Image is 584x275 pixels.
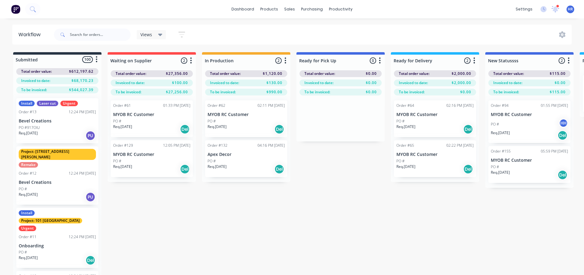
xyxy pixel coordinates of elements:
[69,69,94,74] span: $612,197.62
[60,101,78,106] div: Urgent
[86,192,95,202] div: PU
[396,103,414,108] div: Order #64
[19,171,36,176] div: Order #12
[304,71,335,76] span: Total order value:
[19,234,36,240] div: Order #11
[19,255,38,261] p: Req. [DATE]
[493,89,519,95] span: To be invoiced:
[205,100,287,137] div: Order #6202:11 PM [DATE]MYOB RC CustomerPO #Req.[DATE]Del
[488,100,571,143] div: Order #9401:55 PM [DATE]MYOB RC CustomerPO #HHReq.[DATE]Del
[208,118,216,124] p: PO #
[399,71,429,76] span: Total order value:
[266,80,282,86] span: $130.00
[18,31,44,38] div: Workflow
[463,164,473,174] div: Del
[446,103,474,108] div: 02:16 PM [DATE]
[491,164,499,170] p: PO #
[208,124,227,130] p: Req. [DATE]
[541,103,568,108] div: 01:55 PM [DATE]
[86,255,95,265] div: Del
[19,250,27,255] p: PO #
[446,143,474,148] div: 02:22 PM [DATE]
[113,103,131,108] div: Order #61
[493,80,522,86] span: Invoiced to date:
[166,71,188,76] span: $27,356.00
[113,124,132,130] p: Req. [DATE]
[113,152,190,157] p: MYOB RC Customer
[19,192,38,197] p: Req. [DATE]
[281,5,298,14] div: sales
[210,80,239,86] span: Invoiced to date:
[558,170,567,180] div: Del
[263,71,282,76] span: $1,120.00
[452,80,471,86] span: $2,000.00
[180,124,190,134] div: Del
[463,124,473,134] div: Del
[19,109,36,115] div: Order #13
[21,78,50,83] span: Invoiced to date:
[19,162,38,168] div: Remake
[11,5,20,14] img: Factory
[541,149,568,154] div: 05:59 PM [DATE]
[394,100,476,137] div: Order #6402:16 PM [DATE]MYOB RC CustomerPO #Req.[DATE]Del
[258,143,285,148] div: 04:16 PM [DATE]
[208,103,225,108] div: Order #62
[558,130,567,140] div: Del
[208,112,285,117] p: MYOB RC Customer
[111,100,193,137] div: Order #6101:33 PM [DATE]MYOB RC CustomerPO #Req.[DATE]Del
[493,71,524,76] span: Total order value:
[228,5,257,14] a: dashboard
[208,158,216,164] p: PO #
[21,87,47,93] span: To be invoiced:
[491,122,499,127] p: PO #
[568,6,573,12] span: HR
[113,143,133,148] div: Order #129
[460,89,471,95] span: $0.00
[37,101,58,106] div: Laser cut
[555,80,566,86] span: $0.00
[69,171,96,176] div: 12:24 PM [DATE]
[163,103,190,108] div: 01:33 PM [DATE]
[113,112,190,117] p: MYOB RC Customer
[16,146,98,205] div: Project: [STREET_ADDRESS][PERSON_NAME]RemakeOrder #1212:24 PM [DATE]Bevel CreationsPO #Req.[DATE]PU
[19,226,36,231] div: Urgent
[16,98,98,143] div: InstallLaser cutUrgentOrder #1312:24 PM [DATE]Bevel CreationsPO #917OIUReq.[DATE]PU
[304,80,334,86] span: Invoiced to date:
[396,118,405,124] p: PO #
[19,243,96,249] p: Onboarding
[399,80,428,86] span: Invoiced to date:
[180,164,190,174] div: Del
[274,164,284,174] div: Del
[113,118,121,124] p: PO #
[298,5,326,14] div: purchasing
[19,101,35,106] div: Install
[71,78,94,83] span: $68,170.23
[396,158,405,164] p: PO #
[208,143,227,148] div: Order #132
[491,103,509,108] div: Order #94
[396,124,415,130] p: Req. [DATE]
[69,109,96,115] div: 12:24 PM [DATE]
[491,158,568,163] p: MYOB RC Customer
[304,89,330,95] span: To be invoiced:
[205,140,287,177] div: Order #13204:16 PM [DATE]Apex DecorPO #Req.[DATE]Del
[19,218,82,223] div: Project: 101 [GEOGRAPHIC_DATA]
[559,118,568,128] div: HH
[452,71,471,76] span: $2,000.00
[491,170,510,175] p: Req. [DATE]
[491,149,511,154] div: Order #155
[86,131,95,141] div: PU
[396,112,474,117] p: MYOB RC Customer
[396,164,415,169] p: Req. [DATE]
[140,31,152,38] span: Views
[366,71,377,76] span: $0.00
[488,146,571,183] div: Order #15505:59 PM [DATE]MYOB RC CustomerPO #Req.[DATE]Del
[21,69,52,74] span: Total order value:
[513,5,536,14] div: settings
[366,80,377,86] span: $0.00
[258,103,285,108] div: 02:11 PM [DATE]
[69,234,96,240] div: 12:24 PM [DATE]
[274,124,284,134] div: Del
[19,125,40,130] p: PO #917OIU
[491,130,510,136] p: Req. [DATE]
